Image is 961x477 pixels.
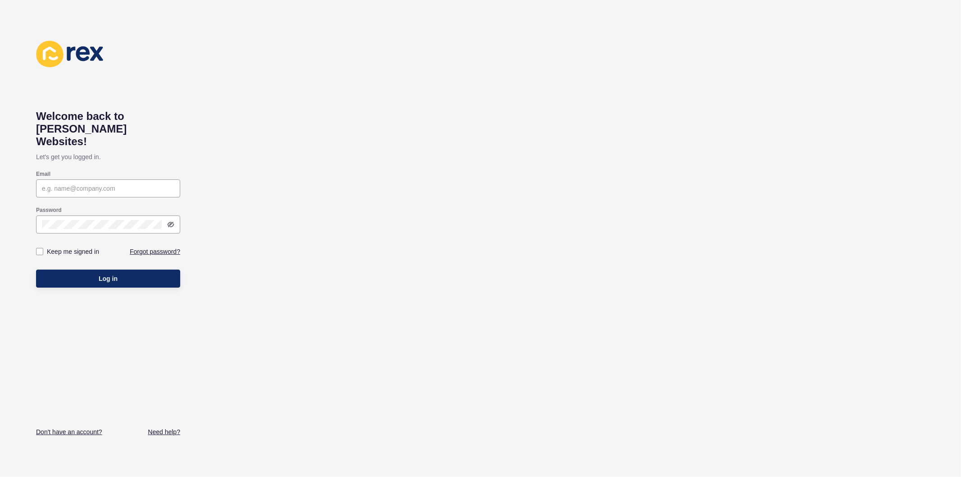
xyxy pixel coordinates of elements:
[130,247,180,256] a: Forgot password?
[36,270,180,288] button: Log in
[36,110,180,148] h1: Welcome back to [PERSON_NAME] Websites!
[99,274,118,283] span: Log in
[148,427,180,436] a: Need help?
[36,148,180,166] p: Let's get you logged in.
[36,427,102,436] a: Don't have an account?
[42,184,174,193] input: e.g. name@company.com
[36,170,50,178] label: Email
[47,247,99,256] label: Keep me signed in
[36,206,62,214] label: Password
